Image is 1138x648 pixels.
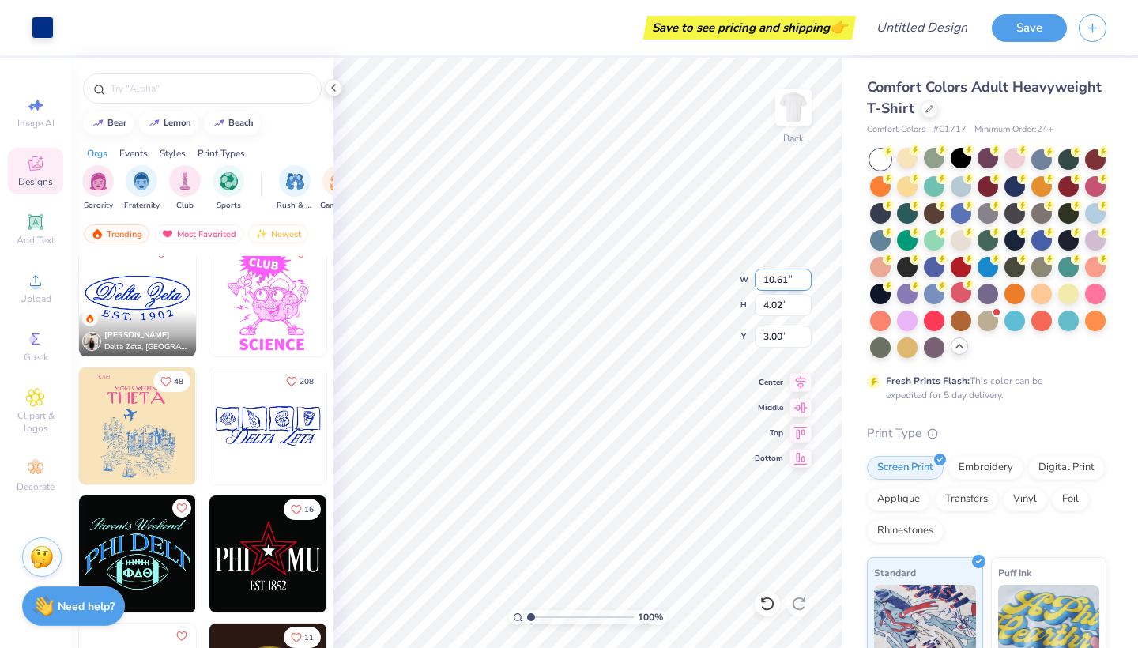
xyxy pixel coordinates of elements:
[195,367,312,484] img: 95a2abe9-8ec4-49d7-a091-c38154987c0f
[277,165,313,212] button: filter button
[209,495,326,612] img: eed29da6-b8b5-474d-a1ee-0977042d6a15
[124,200,160,212] span: Fraternity
[755,453,783,464] span: Bottom
[248,224,308,243] div: Newest
[867,488,930,511] div: Applique
[176,200,194,212] span: Club
[304,506,314,514] span: 16
[286,172,304,190] img: Rush & Bid Image
[82,332,101,351] img: Avatar
[867,456,944,480] div: Screen Print
[82,165,114,212] div: filter for Sorority
[58,599,115,614] strong: Need help?
[217,200,241,212] span: Sports
[79,239,196,356] img: f26af94a-b353-4abc-b5cf-ae8d2b4c7da8
[104,330,170,341] span: [PERSON_NAME]
[830,17,847,36] span: 👉
[320,165,356,212] button: filter button
[326,239,443,356] img: 3dcdf977-8967-4dac-bca2-02b341f94edd
[18,175,53,188] span: Designs
[164,119,191,127] div: lemon
[83,111,134,135] button: bear
[998,564,1031,581] span: Puff Ink
[204,111,261,135] button: beach
[213,165,244,212] button: filter button
[195,239,312,356] img: 7f39beca-d3d0-4bf0-8415-2e4ea34bbfb3
[304,634,314,642] span: 11
[124,165,160,212] div: filter for Fraternity
[148,119,160,128] img: trend_line.gif
[139,111,198,135] button: lemon
[1028,456,1105,480] div: Digital Print
[104,341,190,353] span: Delta Zeta, [GEOGRAPHIC_DATA]
[867,519,944,543] div: Rhinestones
[320,165,356,212] div: filter for Game Day
[1003,488,1047,511] div: Vinyl
[213,165,244,212] div: filter for Sports
[20,292,51,305] span: Upload
[255,228,268,239] img: Newest.gif
[277,200,313,212] span: Rush & Bid
[874,564,916,581] span: Standard
[172,627,191,646] button: Like
[935,488,998,511] div: Transfers
[172,499,191,518] button: Like
[974,123,1053,137] span: Minimum Order: 24 +
[886,375,970,387] strong: Fresh Prints Flash:
[867,77,1102,118] span: Comfort Colors Adult Heavyweight T-Shirt
[92,119,104,128] img: trend_line.gif
[992,14,1067,42] button: Save
[220,172,238,190] img: Sports Image
[17,117,55,130] span: Image AI
[213,119,225,128] img: trend_line.gif
[284,627,321,648] button: Like
[284,499,321,520] button: Like
[330,172,348,190] img: Game Day Image
[195,495,312,612] img: f9fd2cc8-64a7-4a54-b53f-f61111cb0f7b
[886,374,1080,402] div: This color can be expedited for 5 day delivery.
[755,402,783,413] span: Middle
[867,424,1106,443] div: Print Type
[107,119,126,127] div: bear
[933,123,967,137] span: # C1717
[326,495,443,612] img: de7e7b13-9895-4c3c-a63d-f27879c3be5d
[174,378,183,386] span: 48
[783,131,804,145] div: Back
[79,495,196,612] img: 2871ea56-2c07-43b4-bd0c-36ffb13877cf
[169,250,183,258] span: 145
[209,239,326,356] img: 6fb416cf-f003-4ebb-81ce-cb47b091c252
[755,428,783,439] span: Top
[1052,488,1089,511] div: Foil
[109,81,311,96] input: Try "Alpha"
[82,165,114,212] button: filter button
[309,250,314,258] span: 8
[320,200,356,212] span: Game Day
[326,367,443,484] img: 992c291d-10f6-491f-bfff-312bb7b7e077
[176,172,194,190] img: Club Image
[87,146,107,160] div: Orgs
[277,165,313,212] div: filter for Rush & Bid
[89,172,107,190] img: Sorority Image
[160,146,186,160] div: Styles
[119,146,148,160] div: Events
[647,16,852,40] div: Save to see pricing and shipping
[948,456,1023,480] div: Embroidery
[84,200,113,212] span: Sorority
[133,172,150,190] img: Fraternity Image
[198,146,245,160] div: Print Types
[153,371,190,392] button: Like
[638,610,663,624] span: 100 %
[124,165,160,212] button: filter button
[84,224,149,243] div: Trending
[169,165,201,212] button: filter button
[24,351,48,364] span: Greek
[154,224,243,243] div: Most Favorited
[91,228,104,239] img: trending.gif
[864,12,980,43] input: Untitled Design
[867,123,925,137] span: Comfort Colors
[8,409,63,435] span: Clipart & logos
[17,480,55,493] span: Decorate
[161,228,174,239] img: most_fav.gif
[79,367,196,484] img: 3596bbe5-ec86-4d7e-84e1-47c4e0af4614
[228,119,254,127] div: beach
